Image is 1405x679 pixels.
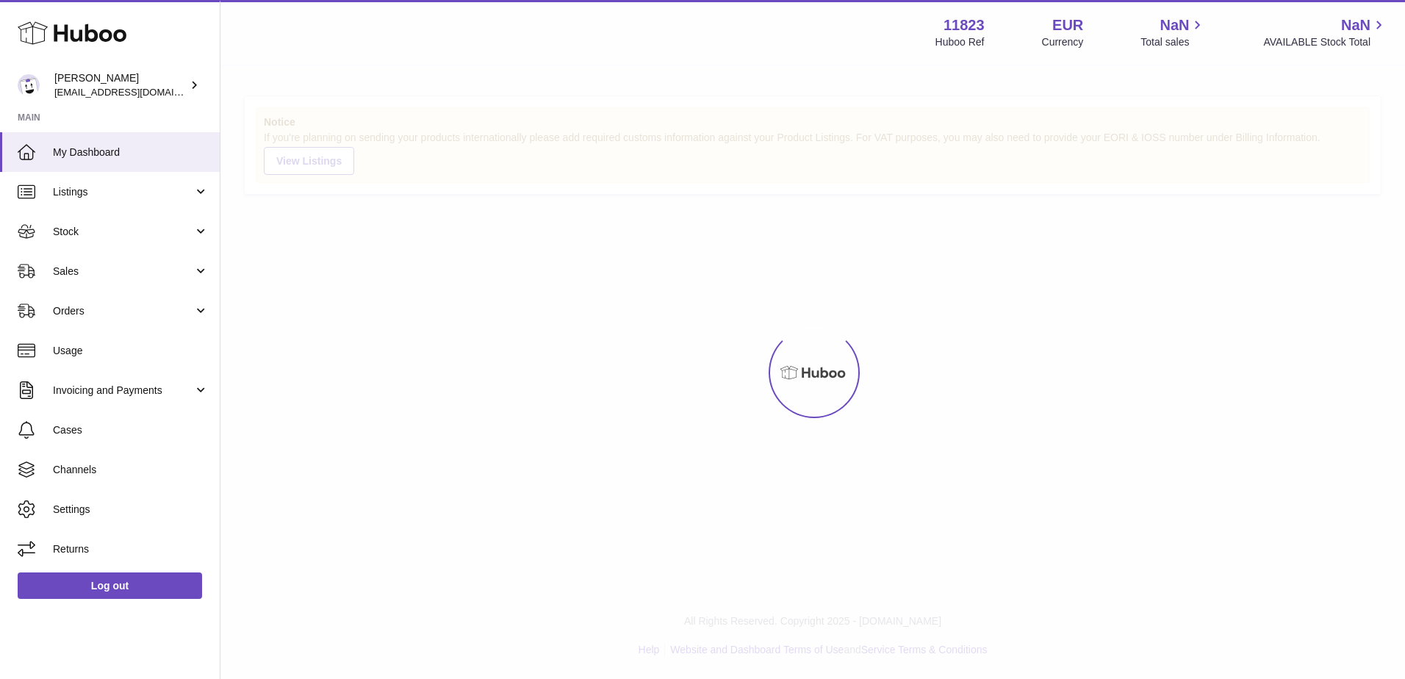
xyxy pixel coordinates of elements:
span: Settings [53,503,209,517]
span: My Dashboard [53,145,209,159]
span: Cases [53,423,209,437]
span: Stock [53,225,193,239]
div: Currency [1042,35,1084,49]
span: Total sales [1140,35,1206,49]
span: [EMAIL_ADDRESS][DOMAIN_NAME] [54,86,216,98]
span: Usage [53,344,209,358]
span: Returns [53,542,209,556]
span: Orders [53,304,193,318]
span: NaN [1160,15,1189,35]
a: NaN Total sales [1140,15,1206,49]
span: Channels [53,463,209,477]
span: NaN [1341,15,1370,35]
a: NaN AVAILABLE Stock Total [1263,15,1387,49]
img: internalAdmin-11823@internal.huboo.com [18,74,40,96]
div: [PERSON_NAME] [54,71,187,99]
a: Log out [18,572,202,599]
span: Listings [53,185,193,199]
span: AVAILABLE Stock Total [1263,35,1387,49]
div: Huboo Ref [935,35,985,49]
strong: EUR [1052,15,1083,35]
span: Invoicing and Payments [53,384,193,398]
strong: 11823 [944,15,985,35]
span: Sales [53,265,193,279]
